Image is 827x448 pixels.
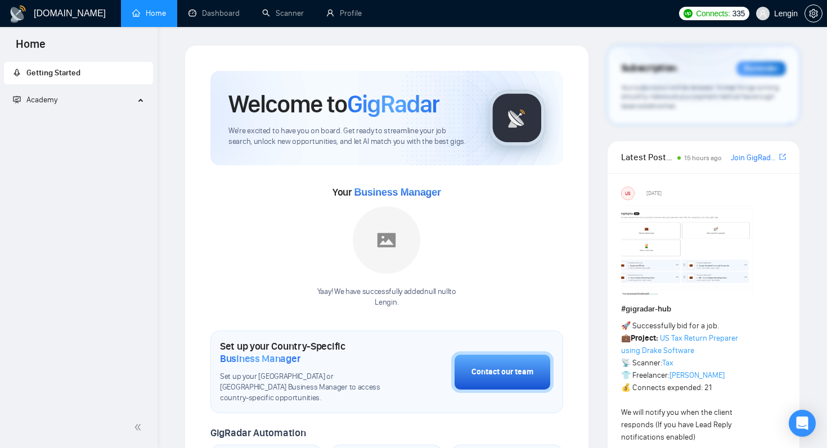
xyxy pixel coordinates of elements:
[13,69,21,76] span: rocket
[13,96,21,103] span: fund-projection-screen
[354,187,441,198] span: Business Manager
[669,370,725,380] a: [PERSON_NAME]
[262,8,304,18] a: searchScanner
[326,8,362,18] a: userProfile
[134,422,145,433] span: double-left
[132,8,166,18] a: homeHome
[317,297,456,308] p: Lengin .
[804,9,822,18] a: setting
[621,205,756,295] img: F09354QB7SM-image.png
[26,95,57,105] span: Academy
[26,68,80,78] span: Getting Started
[228,89,439,119] h1: Welcome to
[317,287,456,308] div: Yaay! We have successfully added null null to
[13,95,57,105] span: Academy
[805,9,822,18] span: setting
[621,303,786,315] h1: # gigradar-hub
[696,7,730,20] span: Connects:
[646,188,662,198] span: [DATE]
[622,187,634,200] div: US
[779,152,786,162] a: export
[621,150,675,164] span: Latest Posts from the GigRadar Community
[736,61,786,76] div: Reminder
[489,90,545,146] img: gigradar-logo.png
[353,206,420,274] img: placeholder.png
[789,410,816,437] div: Open Intercom Messenger
[220,372,395,404] span: Set up your [GEOGRAPHIC_DATA] or [GEOGRAPHIC_DATA] Business Manager to access country-specific op...
[471,366,533,378] div: Contact our team
[9,5,27,23] img: logo
[220,352,300,365] span: Business Manager
[621,333,738,355] a: US Tax Return Preparer using Drake Software
[804,4,822,22] button: setting
[7,36,55,60] span: Home
[621,59,677,78] span: Subscription
[332,186,441,198] span: Your
[631,333,658,343] strong: Project:
[210,427,305,439] span: GigRadar Automation
[347,89,439,119] span: GigRadar
[621,83,779,110] span: Your subscription will be renewed. To keep things running smoothly, make sure your payment method...
[732,7,744,20] span: 335
[662,358,673,368] a: Tax
[684,154,722,162] span: 15 hours ago
[684,9,693,18] img: upwork-logo.png
[188,8,240,18] a: dashboardDashboard
[731,152,777,164] a: Join GigRadar Slack Community
[759,10,767,17] span: user
[228,126,471,147] span: We're excited to have you on board. Get ready to streamline your job search, unlock new opportuni...
[779,152,786,161] span: export
[4,62,153,84] li: Getting Started
[451,351,554,393] button: Contact our team
[220,340,395,365] h1: Set up your Country-Specific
